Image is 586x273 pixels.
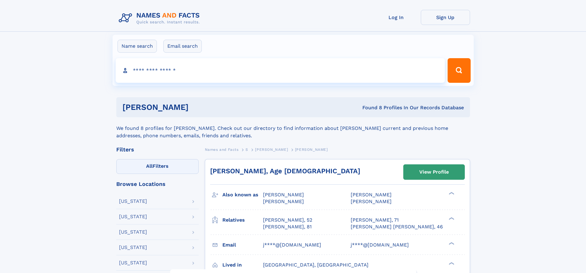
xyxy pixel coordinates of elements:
div: [US_STATE] [119,245,147,250]
div: Found 8 Profiles In Our Records Database [275,104,464,111]
a: Log In [372,10,421,25]
div: ❯ [447,241,455,245]
img: Logo Names and Facts [116,10,205,26]
button: Search Button [448,58,470,83]
div: View Profile [419,165,449,179]
div: [US_STATE] [119,230,147,235]
div: Browse Locations [116,181,199,187]
div: ❯ [447,191,455,195]
a: S [245,146,248,153]
h3: Relatives [222,215,263,225]
span: [PERSON_NAME] [295,147,328,152]
div: [US_STATE] [119,199,147,204]
a: Sign Up [421,10,470,25]
span: [PERSON_NAME] [351,192,392,198]
span: [PERSON_NAME] [255,147,288,152]
a: [PERSON_NAME], Age [DEMOGRAPHIC_DATA] [210,167,360,175]
a: [PERSON_NAME] [PERSON_NAME], 46 [351,223,443,230]
h1: [PERSON_NAME] [122,103,276,111]
span: S [245,147,248,152]
span: [PERSON_NAME] [351,199,392,204]
div: [US_STATE] [119,214,147,219]
span: [GEOGRAPHIC_DATA], [GEOGRAPHIC_DATA] [263,262,369,268]
a: [PERSON_NAME], 71 [351,217,399,223]
span: All [146,163,153,169]
span: [PERSON_NAME] [263,199,304,204]
div: Filters [116,147,199,152]
a: View Profile [404,165,464,179]
a: [PERSON_NAME], 52 [263,217,312,223]
span: [PERSON_NAME] [263,192,304,198]
label: Filters [116,159,199,174]
h3: Lived in [222,260,263,270]
div: ❯ [447,216,455,220]
label: Email search [163,40,202,53]
div: We found 8 profiles for [PERSON_NAME]. Check out our directory to find information about [PERSON_... [116,117,470,139]
input: search input [116,58,445,83]
a: Names and Facts [205,146,239,153]
div: ❯ [447,261,455,265]
a: [PERSON_NAME] [255,146,288,153]
h3: Email [222,240,263,250]
a: [PERSON_NAME], 81 [263,223,312,230]
label: Name search [118,40,157,53]
h3: Also known as [222,190,263,200]
div: [US_STATE] [119,260,147,265]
